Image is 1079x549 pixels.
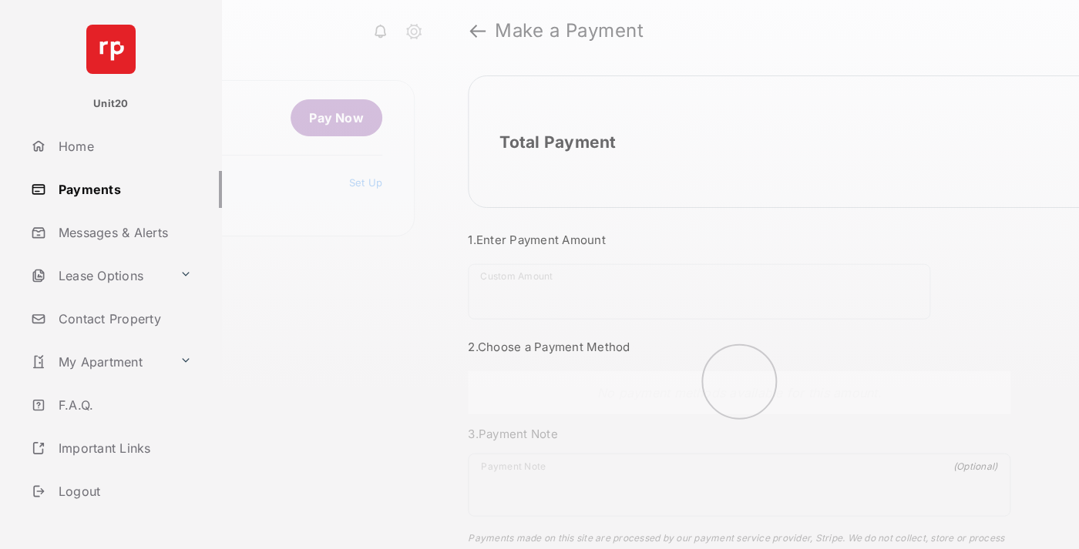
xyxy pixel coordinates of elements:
[495,22,644,40] strong: Make a Payment
[86,25,136,74] img: svg+xml;base64,PHN2ZyB4bWxucz0iaHR0cDovL3d3dy53My5vcmcvMjAwMC9zdmciIHdpZHRoPSI2NCIgaGVpZ2h0PSI2NC...
[25,214,222,251] a: Messages & Alerts
[25,430,198,467] a: Important Links
[25,300,222,337] a: Contact Property
[25,171,222,208] a: Payments
[468,340,1010,354] h3: 2. Choose a Payment Method
[468,233,1010,247] h3: 1. Enter Payment Amount
[25,257,173,294] a: Lease Options
[499,132,616,152] h2: Total Payment
[349,176,383,189] a: Set Up
[25,128,222,165] a: Home
[93,96,129,112] p: Unit20
[25,387,222,423] a: F.A.Q.
[25,473,222,510] a: Logout
[25,343,173,380] a: My Apartment
[468,427,1010,441] h3: 3. Payment Note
